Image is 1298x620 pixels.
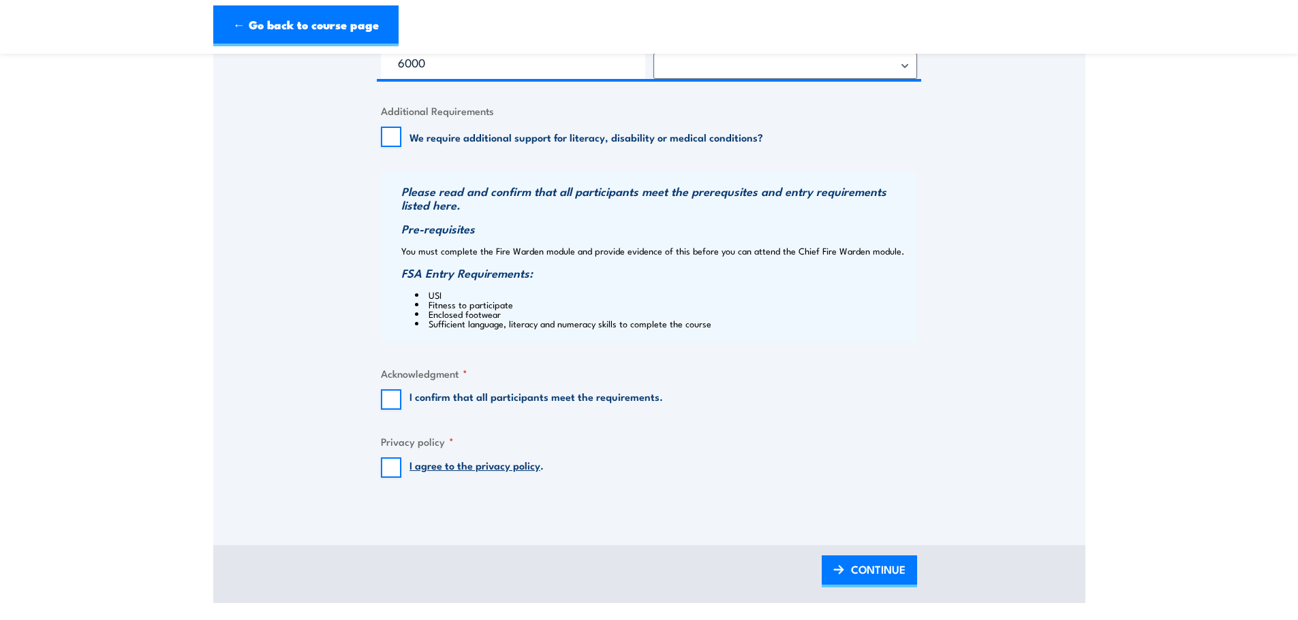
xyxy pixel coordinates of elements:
[822,555,917,587] a: CONTINUE
[401,184,914,212] h3: Please read and confirm that all participants meet the prerequsites and entry requirements listed...
[381,434,454,449] legend: Privacy policy
[415,299,914,309] li: Fitness to participate
[415,319,914,328] li: Sufficient language, literacy and numeracy skills to complete the course
[415,290,914,299] li: USI
[381,103,494,118] legend: Additional Requirements
[401,266,914,280] h3: FSA Entry Requirements:
[401,222,914,235] h3: Pre-requisites
[410,130,763,144] label: We require additional support for literacy, disability or medical conditions?
[213,5,399,46] a: ← Go back to course page
[401,246,914,256] p: You must complete the Fire Warden module and provide evidence of this before you can attend the C...
[410,457,540,472] a: I agree to the privacy policy
[381,365,467,381] legend: Acknowledgment
[410,457,544,478] label: .
[410,389,663,410] label: I confirm that all participants meet the requirements.
[851,551,906,587] span: CONTINUE
[415,309,914,319] li: Enclosed footwear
